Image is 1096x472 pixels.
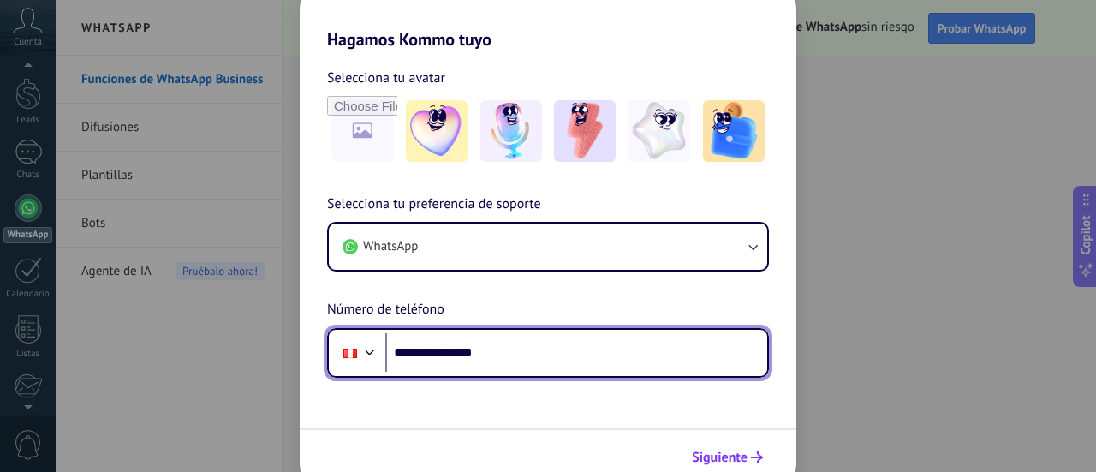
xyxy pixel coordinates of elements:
[327,67,445,89] span: Selecciona tu avatar
[480,100,542,162] img: -2.jpeg
[406,100,468,162] img: -1.jpeg
[327,194,541,216] span: Selecciona tu preferencia de soporte
[684,443,771,472] button: Siguiente
[692,451,748,463] span: Siguiente
[363,238,418,255] span: WhatsApp
[334,335,366,371] div: Peru: + 51
[327,299,444,321] span: Número de teléfono
[628,100,690,162] img: -4.jpeg
[554,100,616,162] img: -3.jpeg
[329,224,767,270] button: WhatsApp
[703,100,765,162] img: -5.jpeg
